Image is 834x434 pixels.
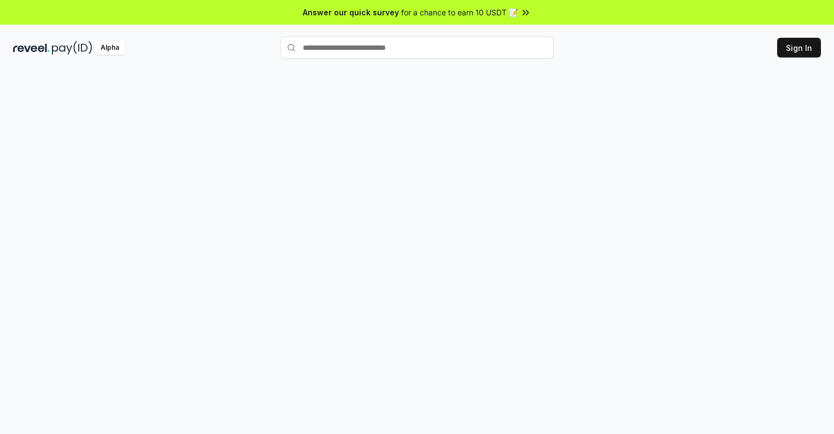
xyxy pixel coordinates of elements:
[303,7,399,18] span: Answer our quick survey
[95,41,125,55] div: Alpha
[401,7,518,18] span: for a chance to earn 10 USDT 📝
[52,41,92,55] img: pay_id
[13,41,50,55] img: reveel_dark
[777,38,821,57] button: Sign In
